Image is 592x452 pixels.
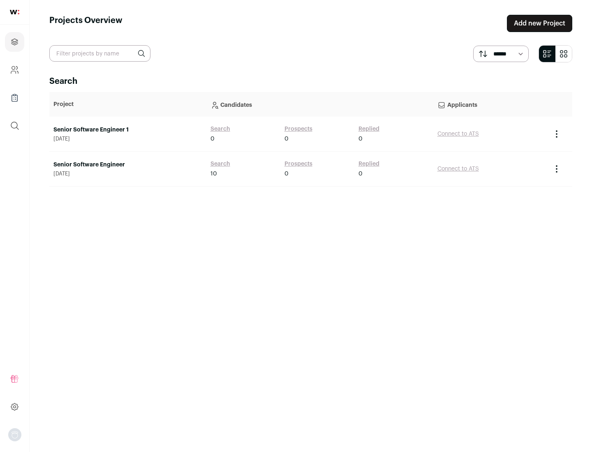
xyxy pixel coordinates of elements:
[358,170,363,178] span: 0
[5,60,24,80] a: Company and ATS Settings
[49,15,123,32] h1: Projects Overview
[284,160,312,168] a: Prospects
[10,10,19,14] img: wellfound-shorthand-0d5821cbd27db2630d0214b213865d53afaa358527fdda9d0ea32b1df1b89c2c.svg
[358,160,379,168] a: Replied
[437,96,543,113] p: Applicants
[552,164,562,174] button: Project Actions
[437,131,479,137] a: Connect to ATS
[210,160,230,168] a: Search
[358,135,363,143] span: 0
[284,170,289,178] span: 0
[53,161,202,169] a: Senior Software Engineer
[49,45,150,62] input: Filter projects by name
[49,76,572,87] h2: Search
[210,96,429,113] p: Candidates
[53,136,202,142] span: [DATE]
[210,135,215,143] span: 0
[5,88,24,108] a: Company Lists
[210,170,217,178] span: 10
[8,428,21,441] button: Open dropdown
[284,135,289,143] span: 0
[53,171,202,177] span: [DATE]
[8,428,21,441] img: nopic.png
[507,15,572,32] a: Add new Project
[552,129,562,139] button: Project Actions
[53,126,202,134] a: Senior Software Engineer 1
[437,166,479,172] a: Connect to ATS
[284,125,312,133] a: Prospects
[53,100,202,108] p: Project
[358,125,379,133] a: Replied
[210,125,230,133] a: Search
[5,32,24,52] a: Projects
